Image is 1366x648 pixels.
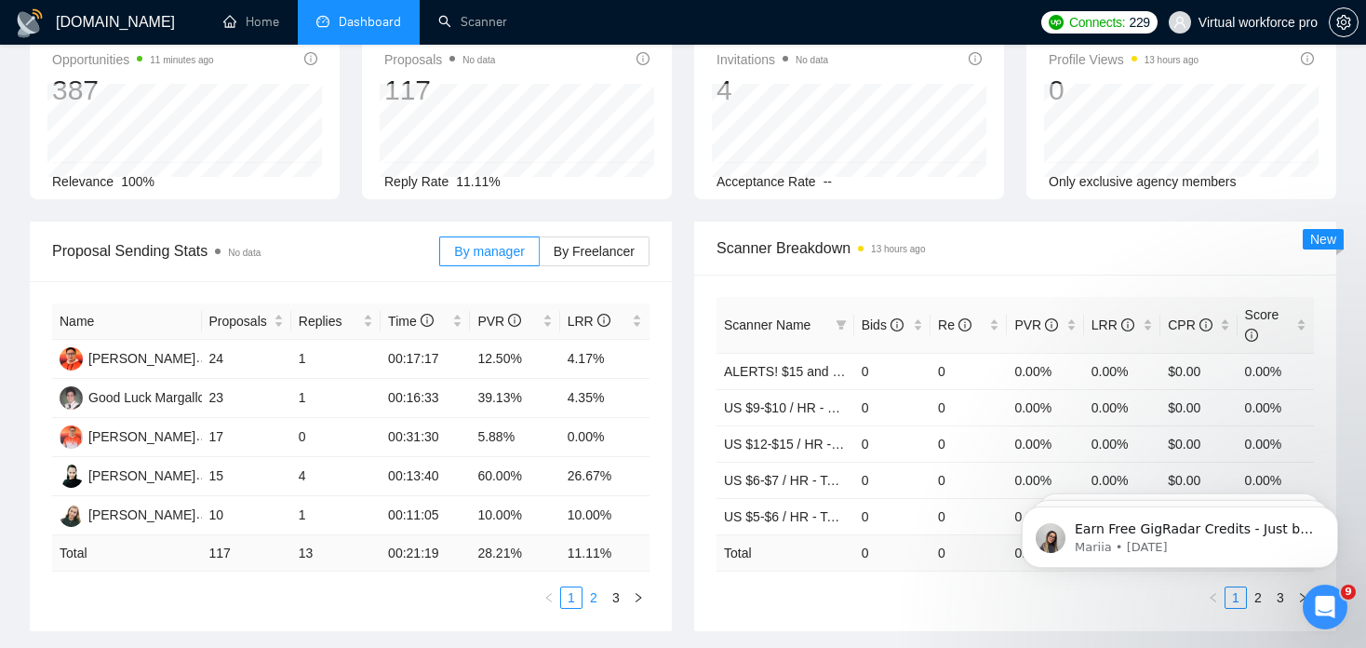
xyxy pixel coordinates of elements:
[854,389,931,425] td: 0
[958,318,971,331] span: info-circle
[1202,587,1225,609] li: Previous Page
[88,348,195,369] div: [PERSON_NAME]
[931,498,1007,534] td: 0
[291,457,381,496] td: 4
[931,353,1007,389] td: 0
[938,317,971,332] span: Re
[1160,462,1237,498] td: $0.00
[316,15,329,28] span: dashboard
[1084,389,1160,425] td: 0.00%
[202,340,291,379] td: 24
[724,317,810,332] span: Scanner Name
[560,587,583,609] li: 1
[88,466,195,486] div: [PERSON_NAME]
[88,505,195,525] div: [PERSON_NAME]
[1014,317,1058,332] span: PVR
[1049,15,1064,30] img: upwork-logo.png
[1168,317,1212,332] span: CPR
[1238,389,1314,425] td: 0.00%
[381,418,470,457] td: 00:31:30
[1007,353,1083,389] td: 0.00%
[202,418,291,457] td: 17
[605,587,627,609] li: 3
[1173,16,1186,29] span: user
[384,48,495,71] span: Proposals
[824,174,832,189] span: --
[1121,318,1134,331] span: info-circle
[871,244,925,254] time: 13 hours ago
[538,587,560,609] button: left
[223,14,279,30] a: homeHome
[1069,12,1125,33] span: Connects:
[1341,585,1356,600] span: 9
[931,462,1007,498] td: 0
[583,587,604,608] a: 2
[1129,12,1149,33] span: 229
[854,425,931,462] td: 0
[60,506,195,521] a: YB[PERSON_NAME]
[560,379,650,418] td: 4.35%
[716,236,1314,260] span: Scanner Breakdown
[1245,307,1279,343] span: Score
[1202,587,1225,609] button: left
[1084,425,1160,462] td: 0.00%
[1329,7,1359,37] button: setting
[339,14,401,30] span: Dashboard
[1238,425,1314,462] td: 0.00%
[456,174,500,189] span: 11.11%
[60,386,83,410] img: GL
[836,319,847,331] span: filter
[1297,592,1308,603] span: right
[299,311,359,331] span: Replies
[724,364,933,379] a: ALERTS! $15 and Up Telemarketing
[470,418,559,457] td: 5.88%
[202,304,291,340] th: Proposals
[52,304,202,340] th: Name
[470,496,559,535] td: 10.00%
[560,340,650,379] td: 4.17%
[291,496,381,535] td: 1
[52,174,114,189] span: Relevance
[969,52,982,65] span: info-circle
[477,314,521,329] span: PVR
[854,498,931,534] td: 0
[716,174,816,189] span: Acceptance Rate
[121,174,154,189] span: 100%
[470,535,559,572] td: 28.21 %
[202,379,291,418] td: 23
[202,457,291,496] td: 15
[832,311,850,339] span: filter
[60,428,195,443] a: DE[PERSON_NAME]
[52,73,214,108] div: 387
[381,535,470,572] td: 00:21:19
[60,504,83,527] img: YB
[454,244,524,259] span: By manager
[291,535,381,572] td: 13
[560,457,650,496] td: 26.67%
[421,314,434,327] span: info-circle
[60,467,195,482] a: JR[PERSON_NAME]
[60,347,83,371] img: KM
[862,317,904,332] span: Bids
[1007,425,1083,462] td: 0.00%
[560,496,650,535] td: 10.00%
[228,248,261,258] span: No data
[1245,329,1258,342] span: info-circle
[636,52,650,65] span: info-circle
[796,55,828,65] span: No data
[716,534,854,571] td: Total
[1049,174,1237,189] span: Only exclusive agency members
[60,389,205,404] a: GLGood Luck Margallo
[52,535,202,572] td: Total
[291,304,381,340] th: Replies
[1145,55,1199,65] time: 13 hours ago
[854,353,931,389] td: 0
[1301,52,1314,65] span: info-circle
[470,379,559,418] td: 39.13%
[568,314,610,329] span: LRR
[384,73,495,108] div: 117
[724,473,901,488] a: US $6-$7 / HR - Telemarketing
[508,314,521,327] span: info-circle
